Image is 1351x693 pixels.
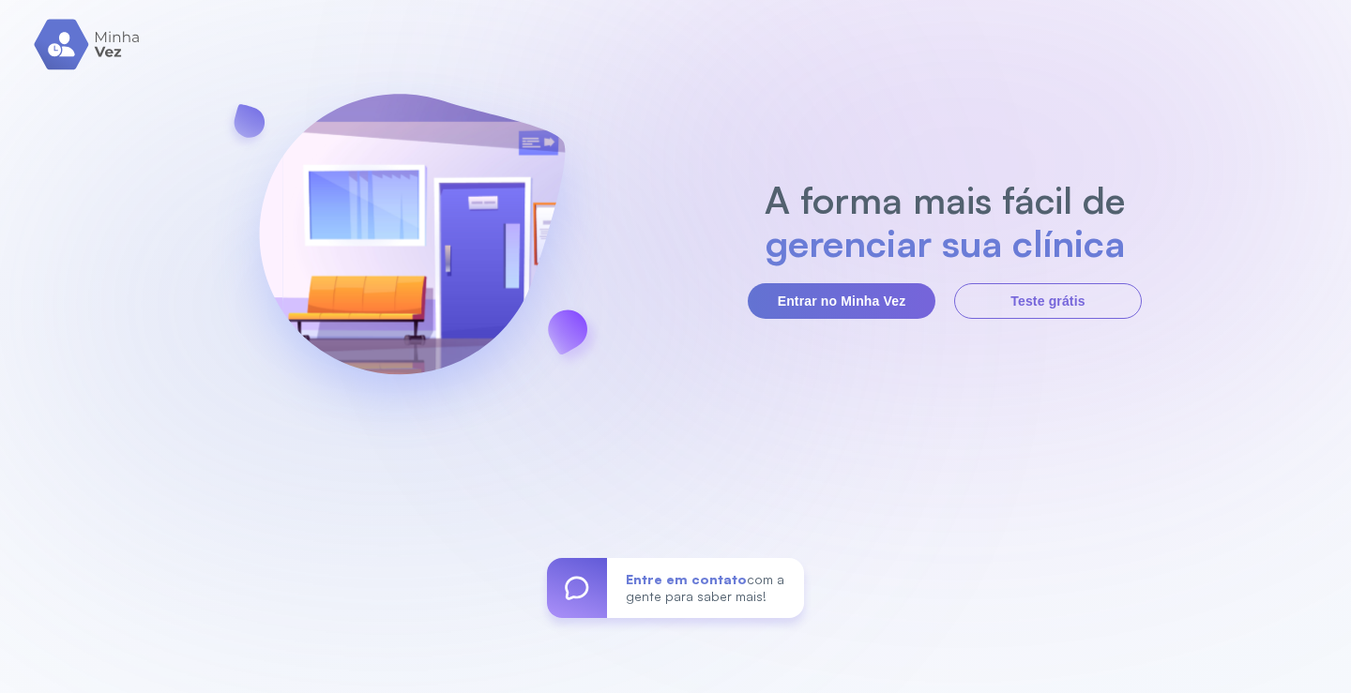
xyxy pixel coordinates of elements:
[626,571,747,587] span: Entre em contato
[547,558,804,618] a: Entre em contatocom a gente para saber mais!
[755,178,1135,221] h2: A forma mais fácil de
[748,283,935,319] button: Entrar no Minha Vez
[607,558,804,618] div: com a gente para saber mais!
[954,283,1142,319] button: Teste grátis
[209,44,615,452] img: banner-login.svg
[34,19,142,70] img: logo.svg
[755,221,1135,264] h2: gerenciar sua clínica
